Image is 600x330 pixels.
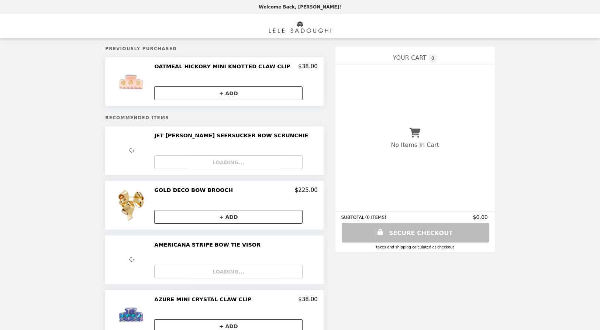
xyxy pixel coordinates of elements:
h2: JET [PERSON_NAME] SEERSUCKER BOW SCRUNCHIE [154,132,311,139]
p: $225.00 [295,187,318,193]
h2: GOLD DECO BOW BROOCH [154,187,236,193]
h2: OATMEAL HICKORY MINI KNOTTED CLAW CLIP [154,63,293,70]
img: Brand Logo [269,18,331,34]
h5: Previously Purchased [105,46,324,51]
button: + ADD [154,86,303,100]
span: SUBTOTAL [341,215,365,220]
h5: Recommended Items [105,115,324,120]
span: 0 [428,54,437,63]
img: OATMEAL HICKORY MINI KNOTTED CLAW CLIP [113,63,151,100]
span: ( 0 ITEMS ) [365,215,386,220]
span: YOUR CART [393,54,427,61]
h2: AMERICANA STRIPE BOW TIE VISOR [154,241,263,248]
div: Taxes and Shipping calculated at checkout [341,245,489,249]
img: GOLD DECO BOW BROOCH [113,187,151,224]
p: $38.00 [298,63,318,70]
p: $38.00 [298,296,318,303]
p: No Items In Cart [391,141,439,148]
span: $0.00 [473,214,489,220]
p: Welcome Back, [PERSON_NAME]! [259,4,341,10]
button: + ADD [154,210,303,224]
h2: AZURE MINI CRYSTAL CLAW CLIP [154,296,255,303]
